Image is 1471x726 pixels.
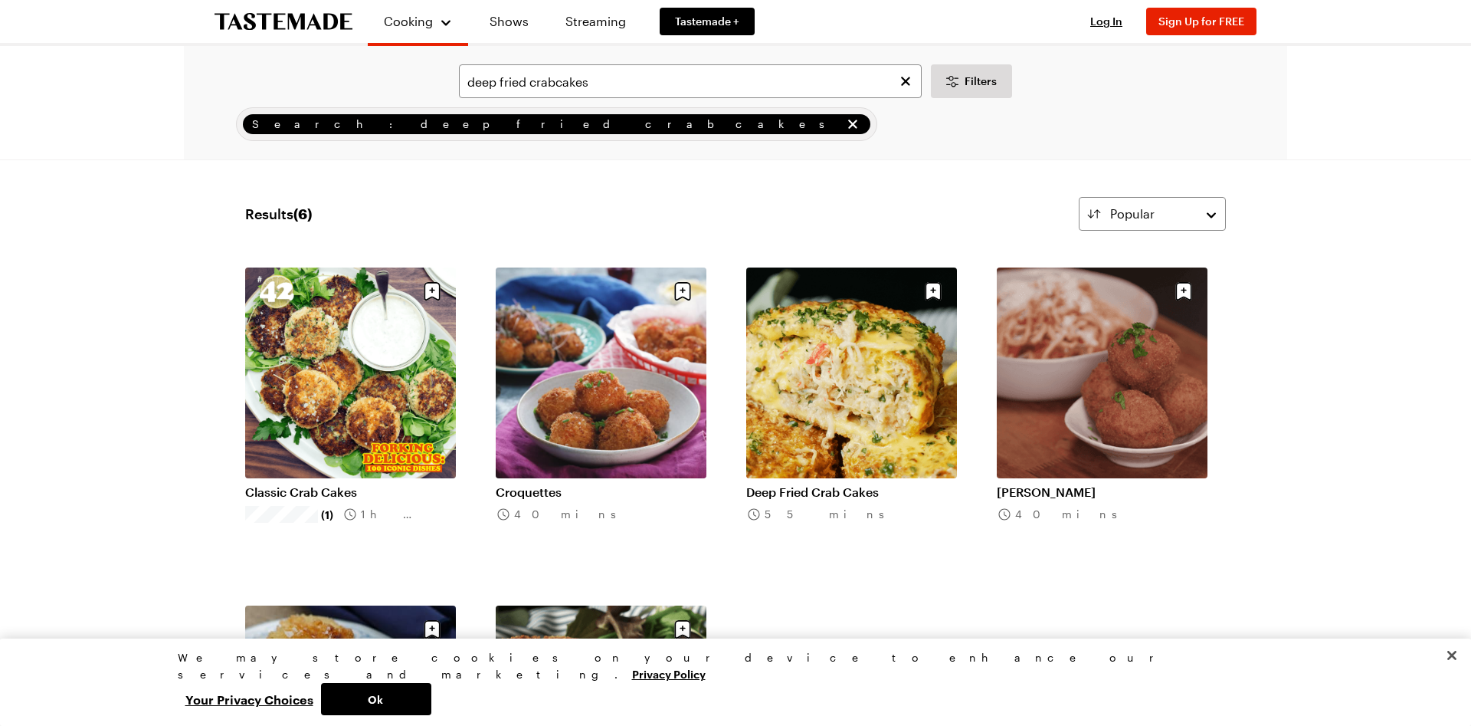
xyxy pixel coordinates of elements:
a: More information about your privacy, opens in a new tab [632,666,706,681]
button: Close [1435,639,1469,672]
button: Log In [1076,14,1137,29]
a: Croquettes [496,485,706,500]
div: We may store cookies on your device to enhance our services and marketing. [178,649,1281,683]
span: Log In [1090,15,1122,28]
button: Clear search [897,73,914,90]
span: Sign Up for FREE [1158,15,1244,28]
button: Save recipe [668,615,697,644]
a: To Tastemade Home Page [215,13,352,31]
a: Tastemade + [660,8,755,35]
button: Sign Up for FREE [1146,8,1256,35]
button: Popular [1079,197,1226,231]
button: Your Privacy Choices [178,683,321,715]
span: Filters [965,74,997,89]
span: Cooking [384,14,433,28]
a: Classic Crab Cakes [245,485,456,500]
a: Deep Fried Crab Cakes [746,485,957,500]
span: Popular [1110,205,1155,223]
button: Cooking [383,6,453,37]
button: Save recipe [418,615,447,644]
span: Search: deep fried crabcakes [252,116,841,133]
span: Tastemade + [675,14,739,29]
span: ( 6 ) [293,205,312,222]
a: [PERSON_NAME] [997,485,1207,500]
button: Save recipe [1169,277,1198,306]
div: Privacy [178,649,1281,715]
button: Save recipe [668,277,697,306]
button: remove Search: deep fried crabcakes [844,116,861,133]
button: Desktop filters [931,64,1012,98]
span: Results [245,203,312,225]
button: Ok [321,683,431,715]
button: Save recipe [418,277,447,306]
button: Save recipe [919,277,948,306]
